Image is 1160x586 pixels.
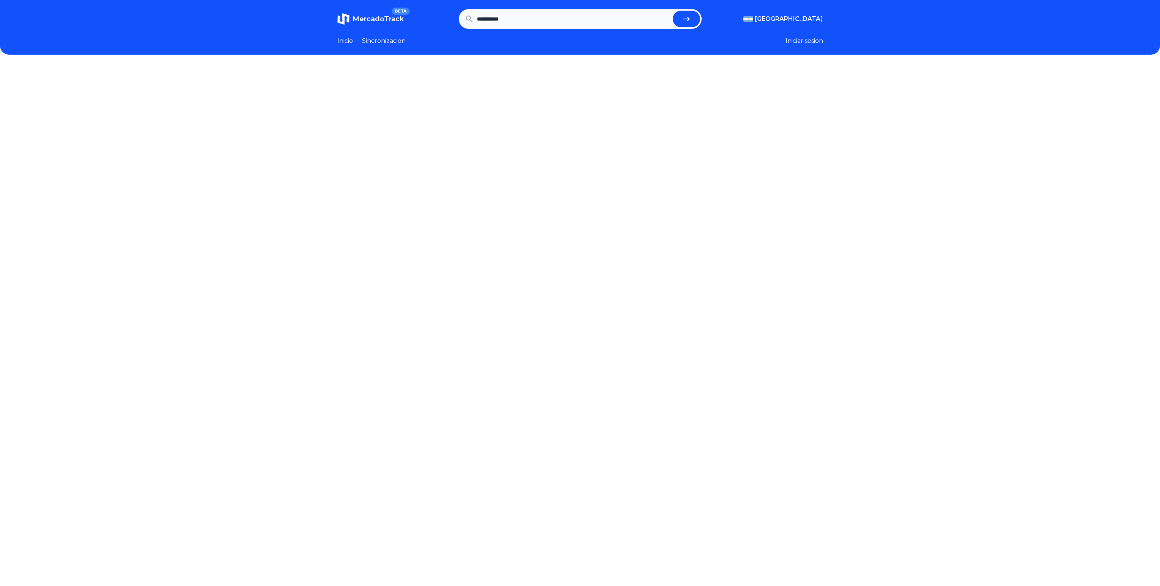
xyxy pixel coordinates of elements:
img: MercadoTrack [337,13,349,25]
button: [GEOGRAPHIC_DATA] [743,14,823,24]
img: Argentina [743,16,753,22]
a: Inicio [337,36,353,46]
span: BETA [392,8,409,15]
span: MercadoTrack [353,15,404,23]
button: Iniciar sesion [785,36,823,46]
a: MercadoTrackBETA [337,13,404,25]
a: Sincronizacion [362,36,406,46]
span: [GEOGRAPHIC_DATA] [755,14,823,24]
